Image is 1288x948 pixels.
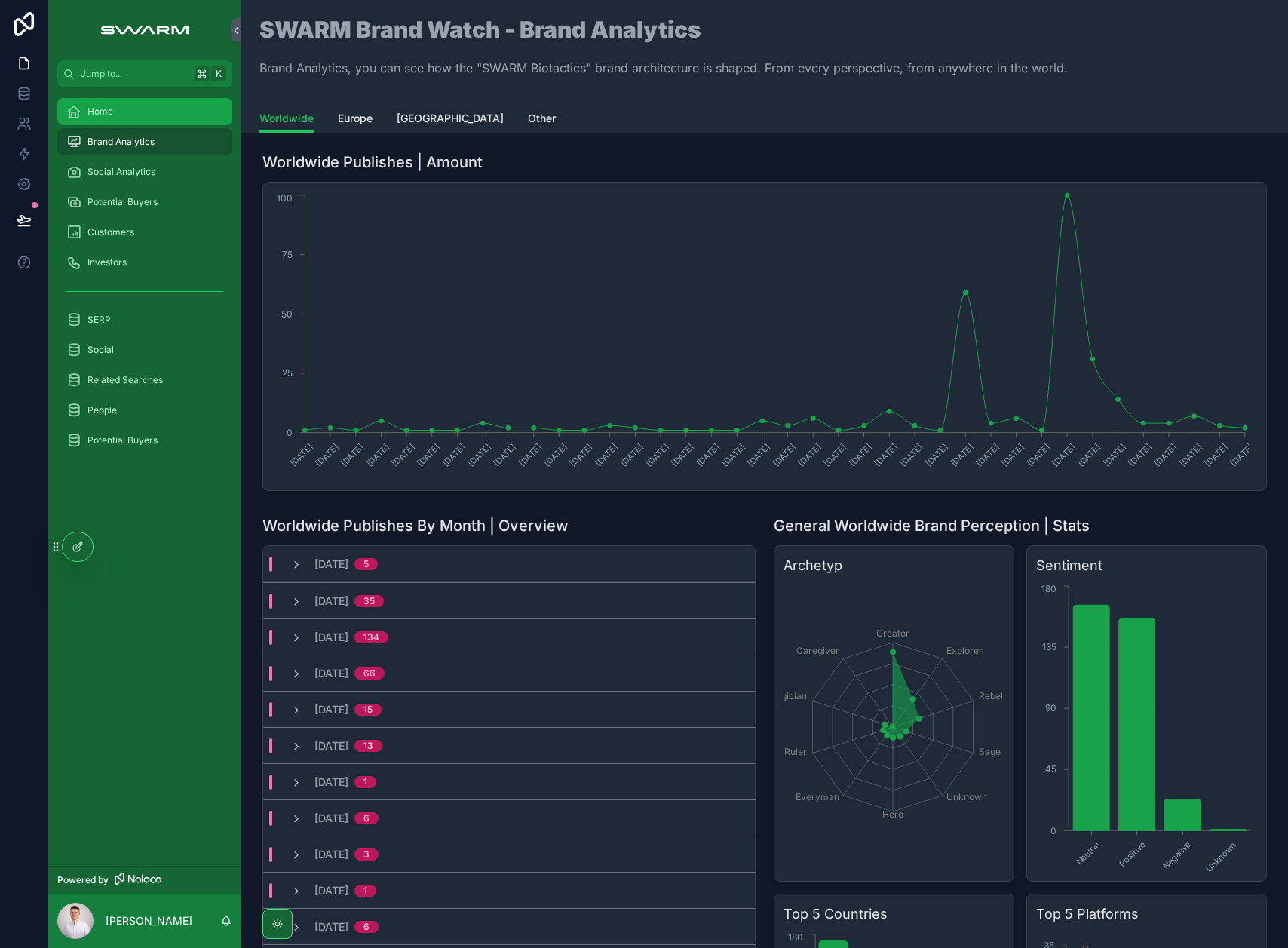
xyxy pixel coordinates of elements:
[771,441,798,468] text: [DATE]
[57,98,232,125] a: Home
[57,128,232,155] a: Brand Analytics
[1152,441,1179,468] text: [DATE]
[847,441,874,468] text: [DATE]
[314,847,348,862] span: [DATE]
[287,427,293,438] tspan: 0
[720,441,747,468] text: [DATE]
[87,434,158,446] span: Potential Buyers
[821,441,848,468] text: [DATE]
[339,441,366,468] text: [DATE]
[491,441,518,468] text: [DATE]
[57,427,232,454] a: Potential Buyers
[784,904,1004,925] h3: Top 5 Countries
[1177,441,1204,468] text: [DATE]
[946,791,987,802] tspan: Unknown
[923,441,950,468] text: [DATE]
[363,812,370,824] div: 6
[876,627,909,639] tspan: Creator
[796,645,839,656] tspan: Caregiver
[87,196,158,208] span: Potential Buyers
[1118,839,1148,870] text: Positive
[48,866,241,894] a: Powered by
[259,111,314,126] span: Worldwide
[262,152,483,173] h1: Worldwide Publishes | Amount
[314,811,348,826] span: [DATE]
[784,746,807,757] tspan: Ruler
[363,558,369,570] div: 5
[314,702,348,717] span: [DATE]
[314,883,348,898] span: [DATE]
[106,913,192,928] p: [PERSON_NAME]
[57,60,232,87] button: Jump to...K
[213,68,225,80] span: K
[897,441,925,468] text: [DATE]
[788,931,803,943] tspan: 180
[363,740,373,752] div: 13
[528,111,556,126] span: Other
[87,256,127,268] span: Investors
[57,874,109,886] span: Powered by
[528,105,556,135] a: Other
[363,595,375,607] div: 35
[57,306,232,333] a: SERP
[363,848,370,861] div: 3
[314,775,348,790] span: [DATE]
[882,808,903,820] tspan: Hero
[314,666,348,681] span: [DATE]
[784,582,1004,872] div: chart
[87,106,113,118] span: Home
[57,397,232,424] a: People
[272,192,1257,481] div: chart
[593,441,620,468] text: [DATE]
[1036,904,1257,925] h3: Top 5 Platforms
[1161,839,1192,871] text: Negative
[397,111,504,126] span: [GEOGRAPHIC_DATA]
[364,441,391,468] text: [DATE]
[796,441,823,468] text: [DATE]
[979,690,1003,701] tspan: Rebel
[314,557,348,572] span: [DATE]
[1228,441,1255,468] text: [DATE]
[999,441,1026,468] text: [DATE]
[1074,839,1102,867] text: Neutral
[259,59,1068,77] p: Brand Analytics, you can see how the "SWARM Biotactics" brand architecture is shaped. From every ...
[643,441,670,468] text: [DATE]
[282,367,293,379] tspan: 25
[946,645,983,656] tspan: Explorer
[314,919,348,934] span: [DATE]
[363,667,376,680] div: 66
[1036,582,1257,872] div: chart
[87,136,155,148] span: Brand Analytics
[784,555,1004,576] h3: Archetyp
[774,515,1090,536] h1: General Worldwide Brand Perception | Stats
[314,630,348,645] span: [DATE]
[259,105,314,133] a: Worldwide
[1042,641,1056,652] tspan: 135
[87,226,134,238] span: Customers
[1045,702,1056,713] tspan: 90
[81,68,189,80] span: Jump to...
[1127,441,1154,468] text: [DATE]
[1050,441,1078,468] text: [DATE]
[745,441,772,468] text: [DATE]
[974,441,1001,468] text: [DATE]
[466,441,493,468] text: [DATE]
[567,441,594,468] text: [DATE]
[87,166,155,178] span: Social Analytics
[1036,555,1257,576] h3: Sentiment
[949,441,976,468] text: [DATE]
[440,441,468,468] text: [DATE]
[277,192,293,204] tspan: 100
[979,746,1001,757] tspan: Sage
[363,921,370,933] div: 6
[1041,583,1056,594] tspan: 180
[1050,825,1056,836] tspan: 0
[1045,763,1056,775] tspan: 45
[618,441,646,468] text: [DATE]
[57,158,232,186] a: Social Analytics
[57,189,232,216] a: Potential Buyers
[1075,441,1102,468] text: [DATE]
[87,314,111,326] span: SERP
[281,308,293,320] tspan: 50
[338,111,373,126] span: Europe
